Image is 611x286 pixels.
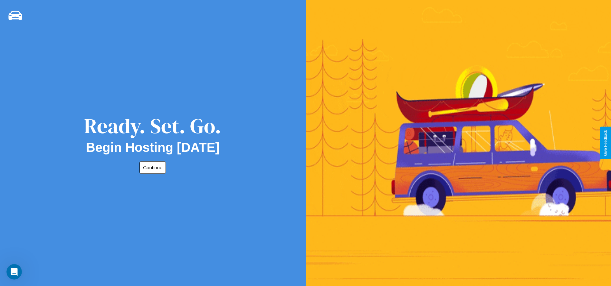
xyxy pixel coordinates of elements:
div: Ready. Set. Go. [84,112,221,140]
iframe: Intercom live chat [6,264,22,280]
h2: Begin Hosting [DATE] [86,140,220,155]
button: Continue [139,161,166,174]
div: Give Feedback [603,130,608,156]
